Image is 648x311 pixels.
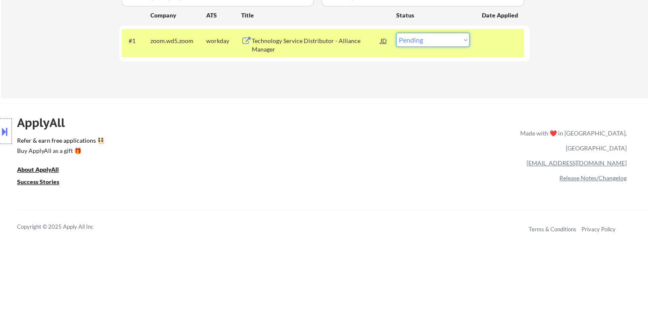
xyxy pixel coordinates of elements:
[517,126,627,155] div: Made with ❤️ in [GEOGRAPHIC_DATA], [GEOGRAPHIC_DATA]
[396,7,469,23] div: Status
[529,226,576,233] a: Terms & Conditions
[129,37,144,45] div: #1
[17,223,115,231] div: Copyright © 2025 Apply All Inc
[206,37,241,45] div: workday
[527,159,627,167] a: [EMAIL_ADDRESS][DOMAIN_NAME]
[206,11,241,20] div: ATS
[150,37,206,45] div: zoom.wd5.zoom
[241,11,388,20] div: Title
[482,11,519,20] div: Date Applied
[17,138,342,147] a: Refer & earn free applications 👯‍♀️
[559,174,627,181] a: Release Notes/Changelog
[582,226,616,233] a: Privacy Policy
[150,11,206,20] div: Company
[252,37,380,53] div: Technology Service Distributor - Alliance Manager
[380,33,388,48] div: JD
